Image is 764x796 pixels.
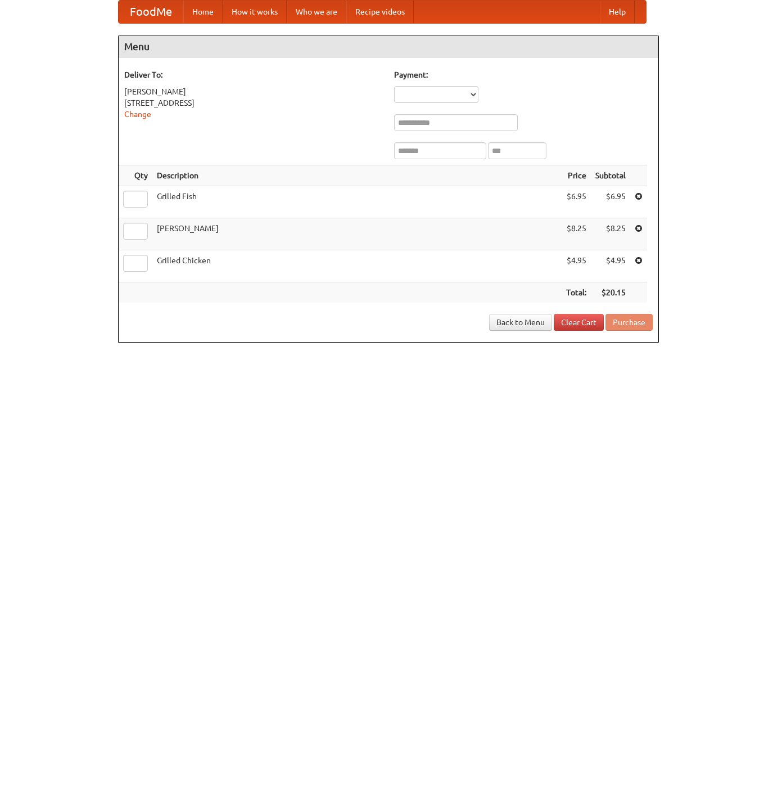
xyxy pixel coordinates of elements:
[124,86,383,97] div: [PERSON_NAME]
[591,165,630,186] th: Subtotal
[152,165,562,186] th: Description
[152,218,562,250] td: [PERSON_NAME]
[489,314,552,331] a: Back to Menu
[394,69,653,80] h5: Payment:
[119,1,183,23] a: FoodMe
[591,218,630,250] td: $8.25
[562,250,591,282] td: $4.95
[119,165,152,186] th: Qty
[600,1,635,23] a: Help
[124,69,383,80] h5: Deliver To:
[554,314,604,331] a: Clear Cart
[124,110,151,119] a: Change
[591,250,630,282] td: $4.95
[605,314,653,331] button: Purchase
[124,97,383,109] div: [STREET_ADDRESS]
[287,1,346,23] a: Who we are
[223,1,287,23] a: How it works
[183,1,223,23] a: Home
[119,35,658,58] h4: Menu
[562,218,591,250] td: $8.25
[591,186,630,218] td: $6.95
[562,282,591,303] th: Total:
[562,165,591,186] th: Price
[152,186,562,218] td: Grilled Fish
[562,186,591,218] td: $6.95
[152,250,562,282] td: Grilled Chicken
[591,282,630,303] th: $20.15
[346,1,414,23] a: Recipe videos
